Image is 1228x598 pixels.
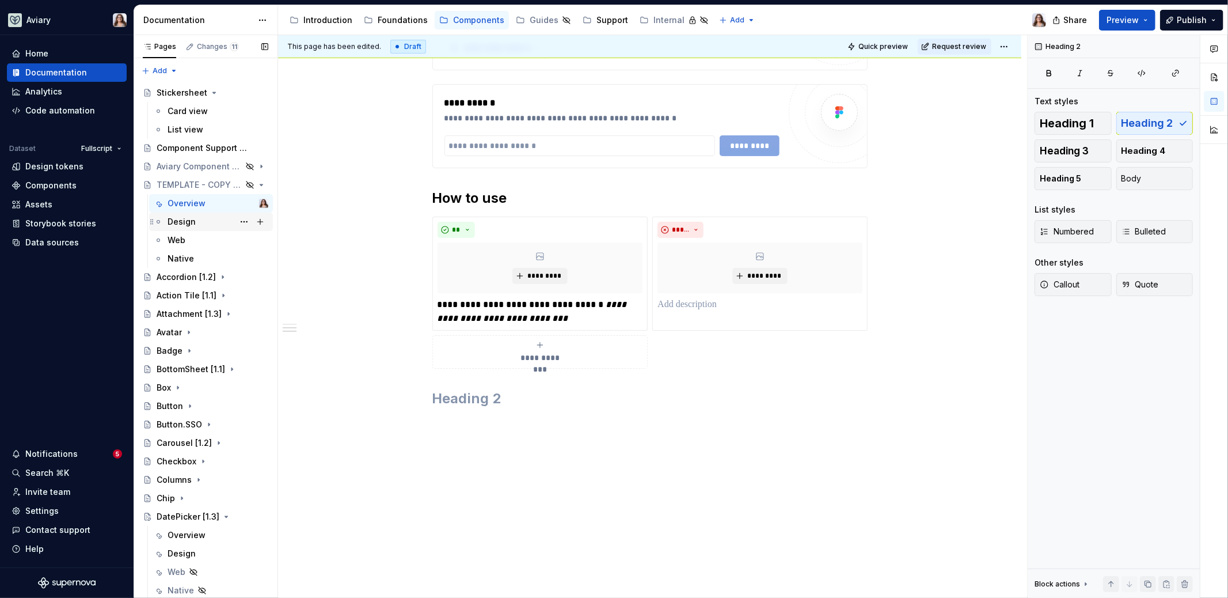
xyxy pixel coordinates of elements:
div: Carousel [1.2] [157,437,212,449]
a: BottomSheet [1.1] [138,360,273,379]
a: Supernova Logo [38,577,96,589]
a: Carousel [1.2] [138,434,273,452]
a: Guides [511,11,576,29]
a: TEMPLATE - COPY ME [138,176,273,194]
a: Design [149,213,273,231]
img: Brittany Hogg [1032,13,1046,27]
a: Components [435,11,509,29]
div: Stickersheet [157,87,207,99]
a: Columns [138,471,273,489]
button: Body [1116,167,1193,190]
a: Settings [7,502,127,520]
div: Action Tile [1.1] [157,290,216,301]
div: Page tree [285,9,713,32]
a: Stickersheet [138,84,273,102]
a: Documentation [7,63,127,82]
div: Pages [143,42,176,51]
span: Quick preview [858,42,908,51]
a: Box [138,379,273,397]
div: Changes [197,42,239,51]
span: This page has been edited. [287,42,381,51]
div: Aviary [26,14,51,26]
div: Notifications [25,448,78,460]
button: Fullscript [76,141,127,157]
div: Analytics [25,86,62,97]
a: Web [149,563,273,581]
a: Assets [7,195,127,214]
a: Storybook stories [7,214,127,233]
div: Box [157,382,171,393]
div: Native [168,253,194,264]
span: 11 [230,42,239,51]
a: Data sources [7,233,127,252]
a: Web [149,231,273,249]
div: Settings [25,505,59,517]
button: Add [138,63,181,79]
a: Internal [635,11,713,29]
a: Button [138,397,273,415]
div: Support [596,14,628,26]
button: AviaryBrittany Hogg [2,7,131,32]
a: Card view [149,102,273,120]
a: Support [578,11,633,29]
div: Button [157,400,183,412]
a: Component Support Tables [138,139,273,157]
a: Overview [149,526,273,544]
div: Foundations [378,14,428,26]
span: Bulleted [1121,226,1166,237]
div: List styles [1035,204,1075,215]
div: Data sources [25,237,79,248]
button: Add [716,12,759,28]
div: Design [168,216,196,228]
span: Quote [1121,279,1159,290]
div: Invite team [25,486,70,498]
span: Heading 4 [1121,145,1166,157]
span: Heading 3 [1040,145,1089,157]
button: Share [1047,10,1094,31]
div: Storybook stories [25,218,96,229]
div: Chip [157,493,175,504]
img: Brittany Hogg [113,13,127,27]
a: Components [7,176,127,195]
div: Other styles [1035,257,1083,268]
div: Design [168,548,196,559]
h2: How to use [432,189,868,207]
span: Body [1121,173,1142,184]
div: Introduction [303,14,352,26]
div: Badge [157,345,183,357]
span: Publish [1177,14,1207,26]
div: Guides [530,14,558,26]
a: Code automation [7,101,127,120]
span: Fullscript [81,144,112,153]
div: BottomSheet [1.1] [157,364,225,375]
button: Heading 5 [1035,167,1112,190]
a: Avatar [138,323,273,342]
div: Dataset [9,144,36,153]
img: Brittany Hogg [259,199,268,208]
div: Components [453,14,504,26]
button: Heading 4 [1116,139,1193,162]
button: Quote [1116,273,1193,296]
a: Invite team [7,483,127,501]
div: Checkbox [157,456,196,467]
div: Documentation [25,67,87,78]
button: Notifications5 [7,445,127,463]
span: Callout [1040,279,1079,290]
div: Component Support Tables [157,142,252,154]
button: Request review [918,39,991,55]
button: Bulleted [1116,220,1193,243]
button: Heading 3 [1035,139,1112,162]
a: Aviary Component Overview - OLD [138,157,273,176]
span: Add [730,16,744,25]
img: 256e2c79-9abd-4d59-8978-03feab5a3943.png [8,13,22,27]
div: Card view [168,105,208,117]
a: Analytics [7,82,127,101]
button: Heading 1 [1035,112,1112,135]
div: Contact support [25,524,90,536]
div: Accordion [1.2] [157,271,216,283]
span: Share [1063,14,1087,26]
div: Components [25,180,77,191]
a: Foundations [359,11,432,29]
a: Native [149,249,273,268]
span: Heading 1 [1040,118,1094,129]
